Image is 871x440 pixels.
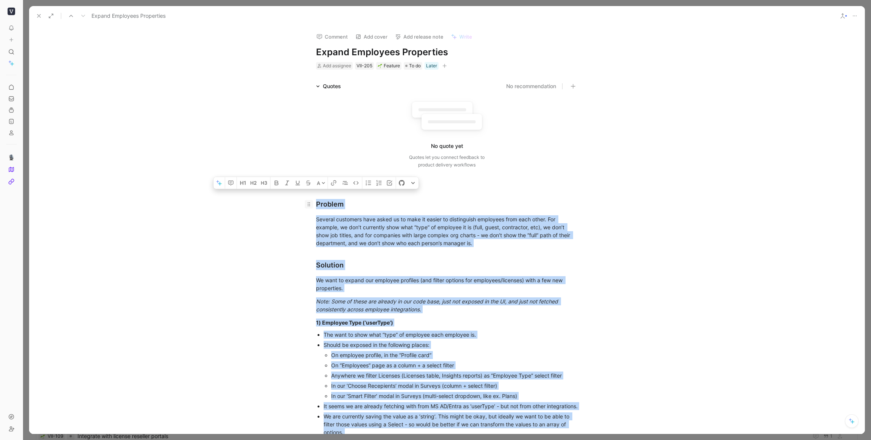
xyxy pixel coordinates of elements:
div: On employee profile, in the “Profile card” [331,351,578,359]
div: 🎙️ [6,144,17,187]
div: Solution [316,260,578,270]
div: We want to expand our employee profiles (and filter options for employees/licenses) with a few ne... [316,276,578,292]
div: Anywhere we filter Licenses (Licenses table, Insights reports) as “Employee Type” select filter [331,372,578,379]
span: Write [459,33,472,40]
div: VII-205 [356,62,372,70]
img: 🌱 [378,64,382,68]
div: In our ‘Smart Filter’ modal in Surveys (multi-select dropdown, like ex. Plans) [331,392,578,400]
button: Viio [6,6,17,17]
h1: Expand Employees Properties [316,46,578,58]
img: Viio [8,8,15,15]
div: Content [313,181,346,190]
button: Comment [313,31,351,42]
span: Add assignee [323,63,351,68]
div: We are currently saving the value as a ‘string’. This might be okay, but ideally we want to be ab... [324,412,578,436]
a: 🎙️ [6,152,17,163]
div: Should be exposed in the following places: [324,341,578,349]
div: To do [404,62,422,70]
div: Problem [316,199,578,209]
strong: 1) Employee Type (‘userType’) [316,319,393,326]
div: Quotes [323,82,341,91]
div: Quotes let you connect feedback to product delivery workflows [409,154,485,169]
div: On “Employees” page as a column + a select filter [331,361,578,369]
button: No recommendation [506,82,556,91]
span: Expand Employees Properties [91,11,166,20]
button: Add release note [392,31,447,42]
span: To do [409,62,421,70]
div: Feature [378,62,400,70]
button: Write [448,31,476,42]
div: The want to show what “type” of employee each employee is. [324,331,578,339]
em: Note: Some of these are already in our code base, just not exposed in the UI, and just not fetche... [316,298,559,313]
div: Content [323,181,343,190]
div: Several customers have asked us to make it easier to distinguish employees from each other. For e... [316,215,578,247]
div: It seems we are already fetching with from MS AD/Entra as ‘userType’ - but not from other integra... [324,402,578,410]
div: In our ‘Choose Recepients’ modal in Surveys (column + select filter) [331,382,578,390]
img: 🎙️ [8,154,14,160]
div: Quotes [313,82,344,91]
div: No quote yet [431,141,463,151]
div: 🌱Feature [376,62,401,70]
button: Add cover [352,31,391,42]
div: Later [426,62,437,70]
